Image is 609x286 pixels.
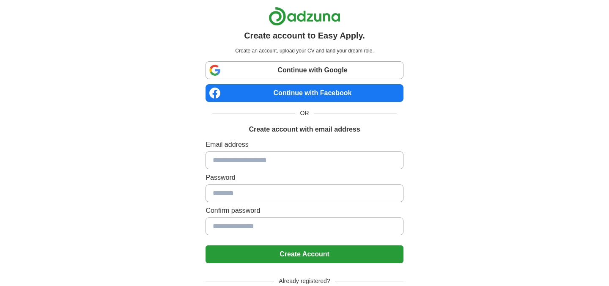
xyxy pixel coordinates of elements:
label: Password [206,173,403,183]
label: Email address [206,140,403,150]
a: Continue with Facebook [206,84,403,102]
h1: Create account to Easy Apply. [244,29,365,42]
p: Create an account, upload your CV and land your dream role. [207,47,401,55]
label: Confirm password [206,206,403,216]
img: Adzuna logo [269,7,340,26]
span: OR [295,109,314,118]
span: Already registered? [274,277,335,286]
h1: Create account with email address [249,124,360,135]
a: Continue with Google [206,61,403,79]
button: Create Account [206,245,403,263]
